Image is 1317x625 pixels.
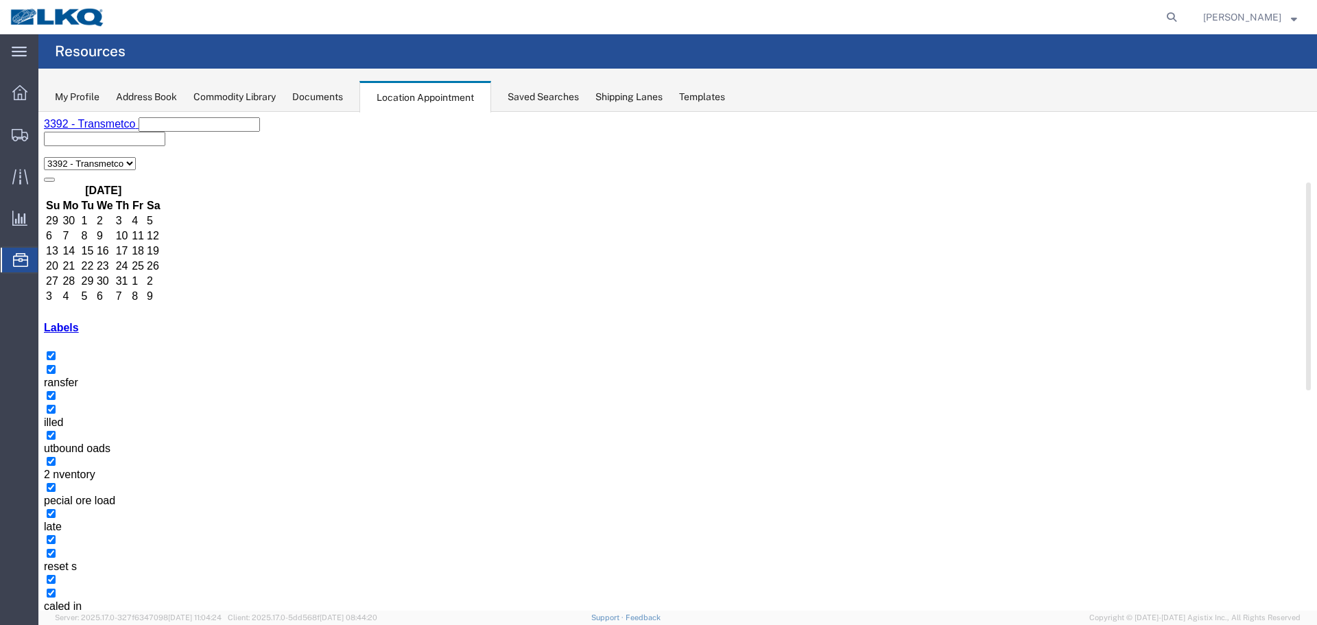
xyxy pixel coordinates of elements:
[8,345,17,354] input: 2 nventory
[591,613,626,622] a: Support
[5,357,57,368] span: 2 nventory
[58,148,75,161] td: 23
[8,477,17,486] input: caled in
[43,132,56,146] td: 15
[93,163,106,176] td: 1
[626,613,661,622] a: Feedback
[38,112,1317,611] iframe: FS Legacy Container
[116,90,177,104] div: Address Book
[108,132,123,146] td: 19
[320,613,377,622] span: [DATE] 08:44:20
[58,178,75,191] td: 6
[77,132,92,146] td: 17
[23,163,40,176] td: 28
[55,90,99,104] div: My Profile
[5,488,43,500] span: caled in
[77,163,92,176] td: 31
[168,613,222,622] span: [DATE] 11:04:24
[508,90,579,104] div: Saved Searches
[5,210,40,222] a: Labels
[108,117,123,131] td: 12
[5,409,23,421] span: late
[8,253,17,262] input: ransfer
[193,90,276,104] div: Commodity Library
[228,613,377,622] span: Client: 2025.17.0-5dd568f
[43,148,56,161] td: 22
[8,397,17,406] input: late
[8,437,17,446] input: reset s
[8,371,17,380] input: pecial ore load
[23,132,40,146] td: 14
[5,305,25,316] span: illed
[5,331,72,342] span: utbound oads
[7,163,22,176] td: 27
[1202,9,1298,25] button: [PERSON_NAME]
[5,449,38,460] span: reset s
[5,383,77,394] span: pecial ore load
[10,7,106,27] img: logo
[5,265,40,276] span: ransfer
[43,178,56,191] td: 5
[58,163,75,176] td: 30
[58,117,75,131] td: 9
[77,117,92,131] td: 10
[108,148,123,161] td: 26
[43,163,56,176] td: 29
[595,90,663,104] div: Shipping Lanes
[55,613,222,622] span: Server: 2025.17.0-327f6347098
[292,90,343,104] div: Documents
[93,148,106,161] td: 25
[93,132,106,146] td: 18
[93,178,106,191] td: 8
[1089,612,1301,624] span: Copyright © [DATE]-[DATE] Agistix Inc., All Rights Reserved
[359,81,491,113] div: Location Appointment
[108,163,123,176] td: 2
[7,178,22,191] td: 3
[1203,10,1281,25] span: William Haney
[43,117,56,131] td: 8
[7,132,22,146] td: 13
[55,34,126,69] h4: Resources
[23,178,40,191] td: 4
[58,132,75,146] td: 16
[93,117,106,131] td: 11
[77,148,92,161] td: 24
[77,178,92,191] td: 7
[7,148,22,161] td: 20
[23,148,40,161] td: 21
[8,319,17,328] input: utbound oads
[679,90,725,104] div: Templates
[8,293,17,302] input: illed
[108,178,123,191] td: 9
